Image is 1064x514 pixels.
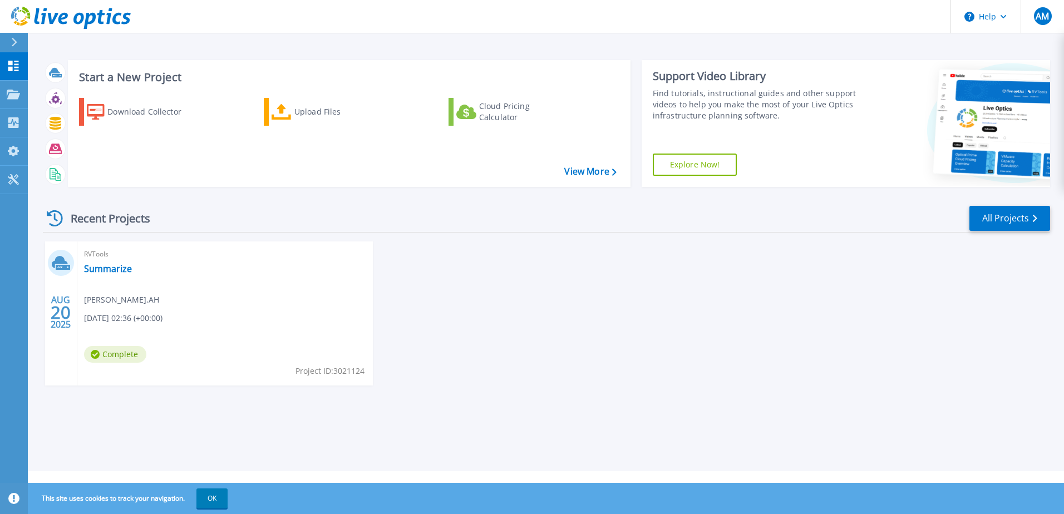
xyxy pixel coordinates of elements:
[79,71,616,83] h3: Start a New Project
[479,101,568,123] div: Cloud Pricing Calculator
[50,292,71,333] div: AUG 2025
[84,346,146,363] span: Complete
[84,312,162,324] span: [DATE] 02:36 (+00:00)
[1036,12,1049,21] span: AM
[79,98,203,126] a: Download Collector
[449,98,573,126] a: Cloud Pricing Calculator
[653,154,737,176] a: Explore Now!
[107,101,196,123] div: Download Collector
[294,101,383,123] div: Upload Files
[43,205,165,232] div: Recent Projects
[84,248,366,260] span: RVTools
[295,365,364,377] span: Project ID: 3021124
[653,69,861,83] div: Support Video Library
[51,308,71,317] span: 20
[31,488,228,508] span: This site uses cookies to track your navigation.
[264,98,388,126] a: Upload Files
[84,294,159,306] span: [PERSON_NAME] , AH
[653,88,861,121] div: Find tutorials, instructional guides and other support videos to help you make the most of your L...
[564,166,616,177] a: View More
[196,488,228,508] button: OK
[969,206,1050,231] a: All Projects
[84,263,132,274] a: Summarize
